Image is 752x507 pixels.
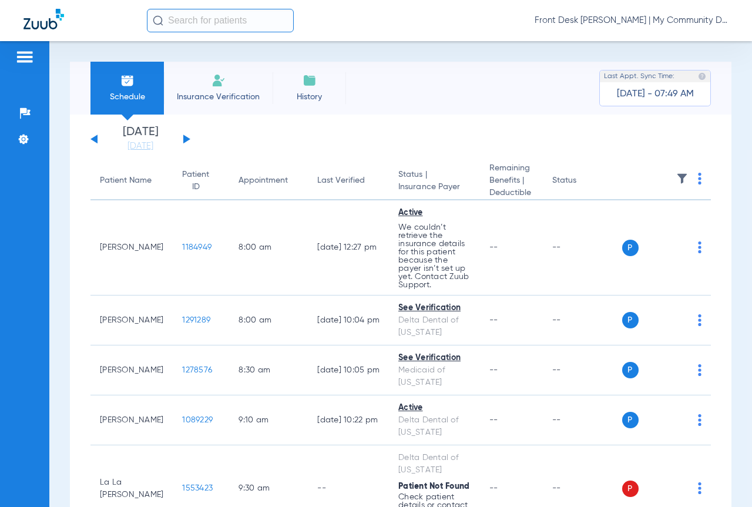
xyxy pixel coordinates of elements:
div: Patient ID [182,169,209,193]
p: We couldn’t retrieve the insurance details for this patient because the payer isn’t set up yet. C... [398,223,471,289]
td: [DATE] 10:04 PM [308,296,389,345]
td: [PERSON_NAME] [90,200,173,296]
td: -- [543,395,622,445]
td: [PERSON_NAME] [90,296,173,345]
th: Remaining Benefits | [480,162,543,200]
span: -- [489,416,498,424]
div: Appointment [239,174,298,187]
div: Delta Dental of [US_STATE] [398,452,471,476]
span: 1089229 [182,416,213,424]
div: Patient Name [100,174,163,187]
div: Medicaid of [US_STATE] [398,364,471,389]
span: P [622,312,639,328]
img: filter.svg [676,173,688,184]
td: [DATE] 12:27 PM [308,200,389,296]
a: [DATE] [105,140,176,152]
span: Insurance Payer [398,181,471,193]
td: 8:00 AM [229,296,308,345]
span: P [622,362,639,378]
img: Schedule [120,73,135,88]
span: -- [489,366,498,374]
div: Delta Dental of [US_STATE] [398,414,471,439]
div: Patient Name [100,174,152,187]
td: -- [543,345,622,395]
span: Deductible [489,187,533,199]
img: last sync help info [698,72,706,80]
span: Patient Not Found [398,482,469,491]
img: History [303,73,317,88]
td: 8:30 AM [229,345,308,395]
img: Zuub Logo [23,9,64,29]
div: Active [398,402,471,414]
li: [DATE] [105,126,176,152]
span: Front Desk [PERSON_NAME] | My Community Dental Centers [535,15,728,26]
td: -- [543,296,622,345]
img: group-dot-blue.svg [698,314,701,326]
span: 1553423 [182,484,213,492]
img: group-dot-blue.svg [698,414,701,426]
div: Active [398,207,471,219]
span: P [622,412,639,428]
td: [PERSON_NAME] [90,395,173,445]
div: Delta Dental of [US_STATE] [398,314,471,339]
img: Manual Insurance Verification [211,73,226,88]
div: Last Verified [317,174,365,187]
img: group-dot-blue.svg [698,173,701,184]
div: See Verification [398,352,471,364]
span: 1184949 [182,243,211,251]
span: -- [489,243,498,251]
input: Search for patients [147,9,294,32]
th: Status [543,162,622,200]
span: P [622,240,639,256]
span: 1278576 [182,366,212,374]
td: [DATE] 10:22 PM [308,395,389,445]
img: group-dot-blue.svg [698,482,701,494]
img: hamburger-icon [15,50,34,64]
img: group-dot-blue.svg [698,364,701,376]
div: Appointment [239,174,288,187]
span: -- [489,484,498,492]
td: 9:10 AM [229,395,308,445]
td: [DATE] 10:05 PM [308,345,389,395]
span: History [281,91,337,103]
div: See Verification [398,302,471,314]
td: [PERSON_NAME] [90,345,173,395]
span: -- [489,316,498,324]
span: 1291289 [182,316,210,324]
span: P [622,481,639,497]
th: Status | [389,162,480,200]
img: Search Icon [153,15,163,26]
span: Last Appt. Sync Time: [604,70,674,82]
div: Last Verified [317,174,380,187]
img: group-dot-blue.svg [698,241,701,253]
span: [DATE] - 07:49 AM [617,88,694,100]
span: Insurance Verification [173,91,264,103]
div: Patient ID [182,169,220,193]
span: Schedule [99,91,155,103]
td: -- [543,200,622,296]
td: 8:00 AM [229,200,308,296]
